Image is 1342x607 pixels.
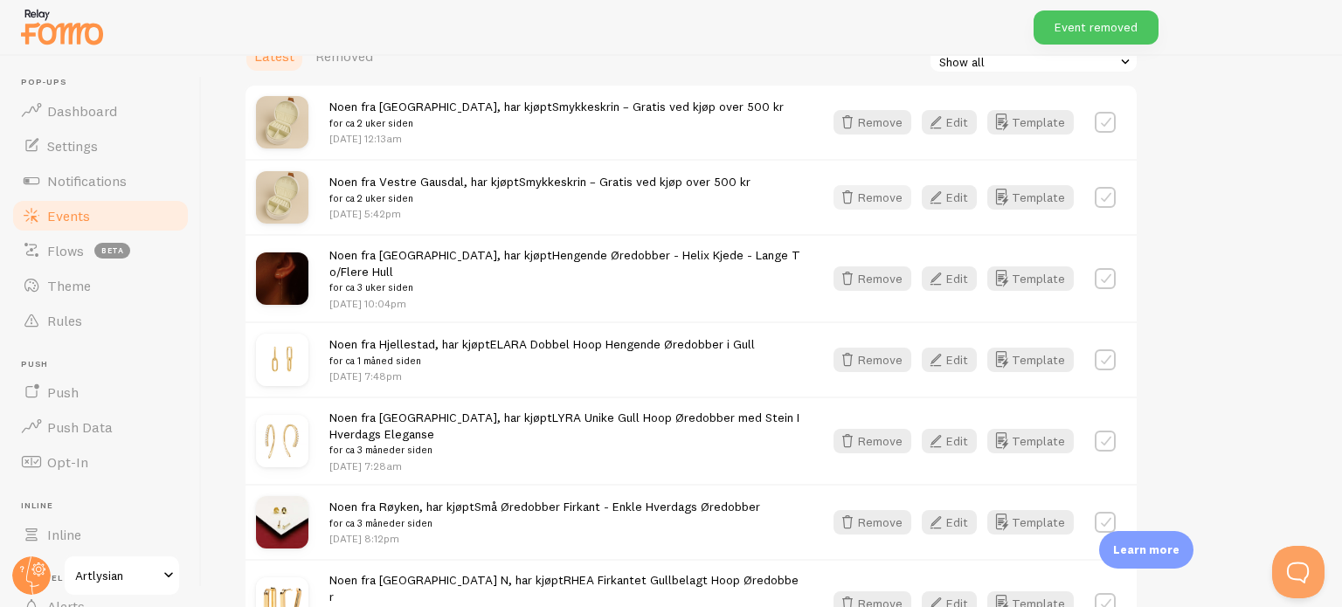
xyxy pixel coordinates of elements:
img: 1squarecanva1000x1000_small.png [256,252,308,305]
a: Edit [922,348,987,372]
button: Edit [922,510,977,535]
div: Show all [929,38,1138,73]
a: Events [10,198,190,233]
a: Edit [922,429,987,453]
img: IMG_20220915_180657_774e5dce-fc1d-42fb-abe2-ad465b77cf77_small.jpg [256,496,308,548]
button: Template [987,110,1074,135]
a: LYRA Unike Gull Hoop Øredobber med Stein I Hverdags Eleganse [329,410,799,442]
span: Theme [47,277,91,294]
small: for ca 2 uker siden [329,115,784,131]
span: Dashboard [47,102,117,120]
button: Template [987,429,1074,453]
p: [DATE] 5:42pm [329,206,751,221]
span: Rules [47,312,82,329]
a: Theme [10,268,190,303]
div: Event removed [1034,10,1159,45]
a: Opt-In [10,445,190,479]
a: Notifications [10,163,190,198]
span: beta [94,243,130,259]
button: Template [987,510,1074,535]
button: Edit [922,348,977,372]
iframe: Help Scout Beacon - Open [1272,546,1325,598]
div: Learn more [1099,531,1193,569]
span: Push [21,359,190,370]
span: Opt-In [47,453,88,471]
a: Smykkeskrin – Gratis ved kjøp over 500 kr [519,174,751,190]
small: for ca 1 måned siden [329,353,755,369]
a: ELARA Dobbel Hoop Hengende Øredobber i Gull [490,336,755,352]
span: Notifications [47,172,127,190]
p: [DATE] 7:28am [329,459,802,473]
p: [DATE] 12:13am [329,131,784,146]
button: Remove [834,429,911,453]
p: [DATE] 8:12pm [329,531,760,546]
span: Noen fra Røyken, har kjøpt [329,499,760,531]
a: Edit [922,266,987,291]
a: Push Data [10,410,190,445]
button: Template [987,348,1074,372]
span: Push [47,383,79,401]
a: Smykkeskrin – Gratis ved kjøp over 500 kr [552,99,784,114]
span: Push Data [47,418,113,436]
button: Template [987,185,1074,210]
a: RHEA Firkantet Gullbelagt Hoop Øredobber [329,572,799,604]
a: Latest [244,38,305,73]
a: Edit [922,185,987,210]
a: Dashboard [10,93,190,128]
small: for ca 3 uker siden [329,279,802,295]
small: for ca 3 måneder siden [329,442,802,458]
a: Edit [922,510,987,535]
p: [DATE] 10:04pm [329,296,802,311]
span: Noen fra [GEOGRAPHIC_DATA], har kjøpt [329,99,784,131]
span: Events [47,207,90,224]
button: Remove [834,110,911,135]
img: fomo-relay-logo-orange.svg [18,4,106,49]
a: Settings [10,128,190,163]
button: Edit [922,429,977,453]
span: Artlysian [75,565,158,586]
button: Remove [834,510,911,535]
button: Remove [834,266,911,291]
img: ChatGPTImageApr14_2025_10_30_13AM_small.png [256,96,308,148]
span: Latest [254,47,294,65]
span: Inline [47,526,81,543]
span: Pop-ups [21,77,190,88]
small: for ca 3 måneder siden [329,515,760,531]
span: Noen fra Vestre Gausdal, har kjøpt [329,174,751,206]
button: Edit [922,110,977,135]
a: Rules [10,303,190,338]
button: Edit [922,266,977,291]
a: Push [10,375,190,410]
a: Hengende Øredobber - Helix Kjede - Lange To/Flere Hull [329,247,800,279]
span: Flows [47,242,84,259]
a: Flows beta [10,233,190,268]
p: [DATE] 7:48pm [329,369,755,383]
a: Edit [922,110,987,135]
img: Hoops_sma_oreringer_oredobber_i_gull_small.png [256,415,308,467]
span: Inline [21,500,190,512]
p: Learn more [1113,541,1179,558]
span: Settings [47,137,98,155]
span: Noen fra [GEOGRAPHIC_DATA], har kjøpt [329,247,802,296]
button: Template [987,266,1074,291]
a: Inline [10,517,190,552]
a: Artlysian [63,555,181,597]
img: ChatGPTImageApr14_2025_10_30_13AM_small.png [256,171,308,224]
a: Små Øredobber Firkant - Enkle Hverdags Øredobber [474,499,760,514]
small: for ca 2 uker siden [329,190,751,206]
button: Remove [834,348,911,372]
span: Removed [315,47,373,65]
button: Remove [834,185,911,210]
span: Noen fra Hjellestad, har kjøpt [329,336,755,369]
a: Removed [305,38,384,73]
span: Noen fra [GEOGRAPHIC_DATA], har kjøpt [329,410,802,459]
button: Edit [922,185,977,210]
img: product111_1_-picaai_small.png [256,334,308,386]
